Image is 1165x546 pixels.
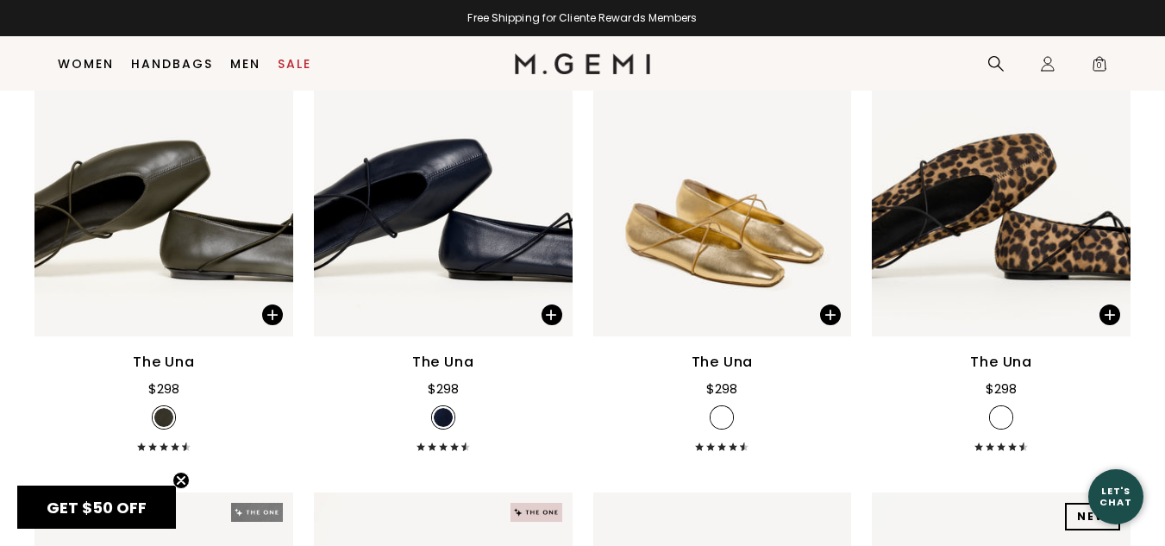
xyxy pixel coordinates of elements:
div: $298 [148,379,179,399]
a: Sale [278,57,311,71]
div: $298 [706,379,737,399]
div: The Una [970,352,1032,373]
div: NEW [1065,503,1120,530]
div: Let's Chat [1088,486,1143,507]
a: Handbags [131,57,213,71]
img: v_7300623138875_SWATCH_c62c74df-e9c2-4bdf-97f0-4c5cea9b8183_50x.jpg [434,408,453,427]
img: v_7306993795131_SWATCH_50x.jpg [712,408,731,427]
button: Close teaser [172,472,190,489]
a: Men [230,57,260,71]
div: GET $50 OFFClose teaser [17,486,176,529]
div: $298 [428,379,459,399]
div: The Una [412,352,474,373]
div: The Una [692,352,754,373]
img: M.Gemi [515,53,650,74]
span: 0 [1091,59,1108,76]
div: $298 [986,379,1017,399]
img: v_7306993893435_SWATCH_50x.jpg [992,408,1011,427]
img: v_7300623106107_SWATCH_50x.jpg [154,408,173,427]
span: GET $50 OFF [47,497,147,518]
a: Women [58,57,114,71]
div: The Una [133,352,195,373]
